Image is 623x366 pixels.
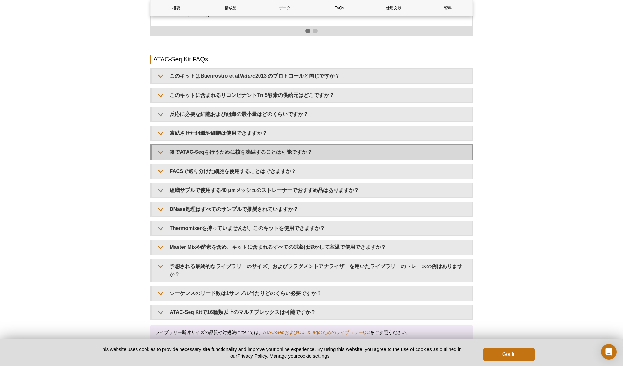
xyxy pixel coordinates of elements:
[155,329,468,335] h4: ライブラリー断片サイズの品質や対処法については、 をご参照ください。
[150,55,473,64] h2: ATAC-Seq Kit FAQs
[423,0,474,16] a: 資料
[237,353,267,359] a: Privacy Policy
[263,329,370,335] a: ATAC-SeqおよびCUT&TagのためのライブラリーQC
[298,353,329,359] button: cookie settings
[152,221,472,235] summary: Thermomixerを持っていませんが、このキットを使用できますか？
[152,126,472,140] summary: 凍結させた組織や細胞は使用できますか？
[259,0,311,16] a: データ
[152,145,472,159] summary: 後でATAC-Seqを行うために核を凍結することは可能ですか？
[152,164,472,179] summary: FACSで選り分けた細胞を使用することはできますか？
[152,88,472,102] summary: このキットに含まれるリコンビナントTn 5酵素の供給元はどこですか？
[152,286,472,301] summary: シーケンスのリード数は1サンプル当たりどのくらい必要ですか？
[205,0,256,16] a: 構成品
[483,348,535,361] button: Got it!
[601,344,617,360] div: Open Intercom Messenger
[152,259,472,282] summary: 予想される最終的なライブラリーのサイズ、およびフラグメントアナライザーを用いたライブラリーのトレースの例はありますか？
[88,346,473,359] p: This website uses cookies to provide necessary site functionality and improve your online experie...
[152,305,472,319] summary: ATAC-Seq Kitで16種類以上のマルチプレックスは可能ですか？
[152,183,472,197] summary: 組織サプルで使用する40 μmメッシュのストレーナーでおすすめ品はありますか？
[152,69,472,83] summary: このキットはBuenrostro et alNature2013 のプロトコールと同じですか？
[152,107,472,121] summary: 反応に必要な細胞および組織の最小量はどのくらいですか？
[239,73,255,79] em: Nature
[314,0,365,16] a: FAQs
[152,240,472,254] summary: Master Mixや酵素を含め、キットに含まれるすべての試薬は溶かして室温で使用できますか？
[152,202,472,216] summary: DNase処理はすべてのサンプルで推奨されていますか？
[151,0,202,16] a: 概要
[368,0,419,16] a: 使用文献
